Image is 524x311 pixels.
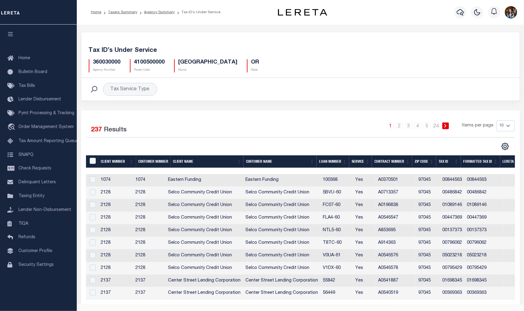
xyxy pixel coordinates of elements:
[243,262,320,275] td: Selco Community Credit Union
[98,224,133,237] td: 2128
[166,250,243,262] td: Selco Community Credit Union
[416,237,440,250] td: 97045
[440,174,464,187] td: 00844563
[133,174,166,187] td: 1074
[170,155,244,168] th: Client Name: activate to sort column ascending
[376,262,416,275] td: A0546578
[415,122,421,129] a: 4
[93,59,121,66] h5: 360030000
[133,224,166,237] td: 2128
[133,237,166,250] td: 2128
[320,199,353,212] td: FC07-60
[166,174,243,187] td: Eastern Funding
[349,155,372,168] th: Service: activate to sort column ascending
[18,84,35,88] span: Tax Bills
[178,68,238,72] p: Name
[134,68,165,72] p: Payee Code
[98,250,133,262] td: 2128
[353,174,376,187] td: Yes
[133,287,166,300] td: 2137
[243,174,320,187] td: Eastern Funding
[320,262,353,275] td: V1DX-60
[464,187,504,199] td: 00486842
[166,224,243,237] td: Selco Community Credit Union
[166,199,243,212] td: Selco Community Credit Union
[18,70,47,74] span: Bulletin Board
[416,199,440,212] td: 97045
[376,287,416,300] td: A0540519
[166,262,243,275] td: Selco Community Credit Union
[353,212,376,224] td: Yes
[243,199,320,212] td: Selco Community Credit Union
[353,287,376,300] td: Yes
[320,250,353,262] td: V0UA-61
[353,275,376,287] td: Yes
[98,275,133,287] td: 2137
[440,237,464,250] td: 00796062
[440,275,464,287] td: 01698345
[433,122,440,129] a: 24
[18,166,51,171] span: Check Requests
[91,10,101,14] a: Home
[416,262,440,275] td: 97045
[243,224,320,237] td: Selco Community Credit Union
[376,275,416,287] td: A0541887
[464,250,504,262] td: 05023218
[353,199,376,212] td: Yes
[108,10,137,14] a: Taxers Summary
[98,199,133,212] td: 2128
[462,122,494,129] span: Items per page
[376,187,416,199] td: A0713357
[243,212,320,224] td: Selco Community Credit Union
[93,68,121,72] p: Agency Number
[440,224,464,237] td: 00137373
[436,155,461,168] th: Tax ID: activate to sort column ascending
[98,174,133,187] td: 1074
[396,122,403,129] a: 2
[136,155,171,168] th: Customer Number
[18,208,71,212] span: Lender Non-Disbursement
[133,262,166,275] td: 2128
[320,212,353,224] td: FLA4-60
[440,212,464,224] td: 00447369
[18,221,28,226] span: TIQA
[376,224,416,237] td: A853695
[133,250,166,262] td: 2128
[103,83,157,96] div: Tax Service Type
[144,10,175,14] a: Agency Summary
[166,237,243,250] td: Selco Community Credit Union
[372,155,412,168] th: Contract Number: activate to sort column ascending
[416,275,440,287] td: 97045
[376,174,416,187] td: A0370501
[104,125,127,135] label: Results
[243,287,320,300] td: Center Street Lending Corporation
[464,224,504,237] td: 00137373
[320,237,353,250] td: T8TC-60
[243,275,320,287] td: Center Street Lending Corporation
[98,262,133,275] td: 2128
[278,9,327,16] img: logo-dark.svg
[440,250,464,262] td: 05023218
[320,224,353,237] td: NTL5-60
[18,194,45,198] span: Taxing Entity
[440,262,464,275] td: 00795429
[98,155,136,168] th: Client Number: activate to sort column ascending
[353,187,376,199] td: Yes
[244,155,317,168] th: Customer Name: activate to sort column ascending
[18,180,56,185] span: Delinquent Letters
[166,187,243,199] td: Selco Community Credit Union
[98,187,133,199] td: 2128
[243,237,320,250] td: Selco Community Credit Union
[133,212,166,224] td: 2128
[353,262,376,275] td: Yes
[251,59,260,66] h5: OR
[18,56,30,60] span: Home
[424,122,431,129] a: 5
[98,237,133,250] td: 2128
[18,263,54,267] span: Security Settings
[416,287,440,300] td: 97045
[416,250,440,262] td: 97045
[7,123,17,131] i: travel_explore
[178,59,238,66] h5: [GEOGRAPHIC_DATA]
[376,250,416,262] td: A0546576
